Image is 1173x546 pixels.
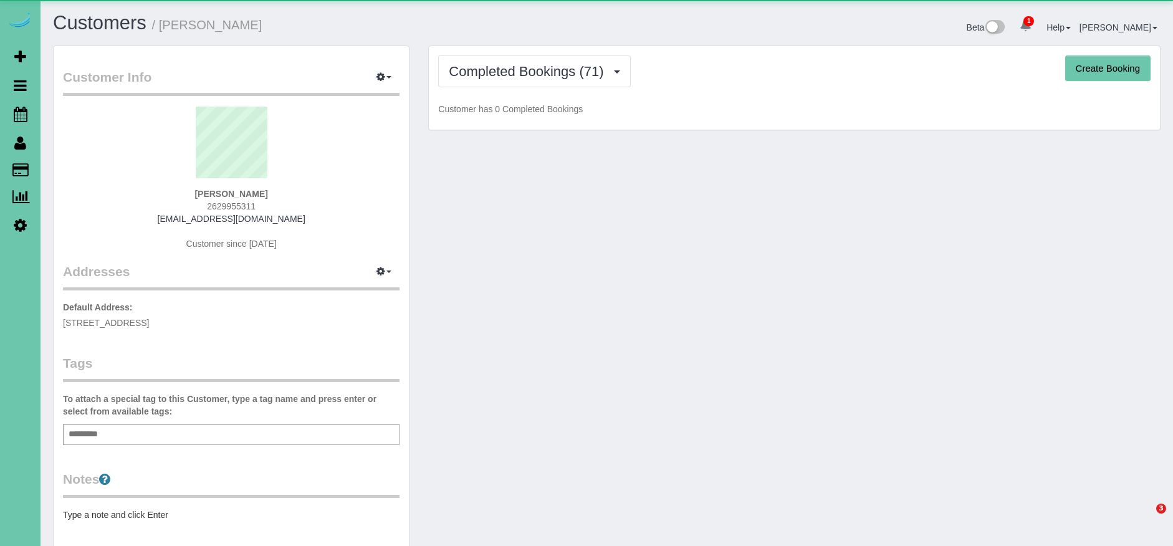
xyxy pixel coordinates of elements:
strong: [PERSON_NAME] [194,189,267,199]
button: Completed Bookings (71) [438,55,630,87]
p: Customer has 0 Completed Bookings [438,103,1151,115]
legend: Notes [63,470,400,498]
label: To attach a special tag to this Customer, type a tag name and press enter or select from availabl... [63,393,400,418]
a: [PERSON_NAME] [1080,22,1157,32]
span: Completed Bookings (71) [449,64,610,79]
span: 2629955311 [207,201,256,211]
a: Customers [53,12,146,34]
legend: Customer Info [63,68,400,96]
a: [EMAIL_ADDRESS][DOMAIN_NAME] [158,214,305,224]
small: / [PERSON_NAME] [152,18,262,32]
button: Create Booking [1065,55,1151,82]
label: Default Address: [63,301,133,314]
span: [STREET_ADDRESS] [63,318,149,328]
legend: Tags [63,354,400,382]
pre: Type a note and click Enter [63,509,400,521]
span: Customer since [DATE] [186,239,277,249]
img: New interface [984,20,1005,36]
a: Help [1046,22,1071,32]
a: Beta [967,22,1005,32]
img: Automaid Logo [7,12,32,30]
span: 3 [1156,504,1166,514]
span: 1 [1023,16,1034,26]
a: 1 [1013,12,1038,40]
iframe: Intercom live chat [1131,504,1161,534]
